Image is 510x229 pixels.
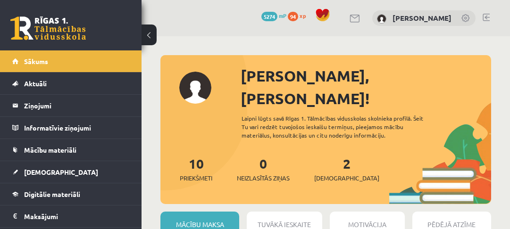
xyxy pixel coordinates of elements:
a: Ziņojumi [12,95,130,116]
span: Priekšmeti [180,173,212,183]
a: Aktuāli [12,73,130,94]
span: mP [279,12,286,19]
a: [PERSON_NAME] [393,13,451,23]
legend: Informatīvie ziņojumi [24,117,130,139]
span: Neizlasītās ziņas [237,173,290,183]
legend: Ziņojumi [24,95,130,116]
span: Mācību materiāli [24,146,76,154]
a: Maksājumi [12,205,130,227]
span: Aktuāli [24,79,47,88]
div: [PERSON_NAME], [PERSON_NAME]! [241,65,491,110]
a: Rīgas 1. Tālmācības vidusskola [10,16,86,40]
a: 94 xp [288,12,310,19]
span: Digitālie materiāli [24,190,80,198]
a: 10Priekšmeti [180,155,212,183]
a: 5274 mP [261,12,286,19]
legend: Maksājumi [24,205,130,227]
span: [DEMOGRAPHIC_DATA] [24,168,98,176]
a: Informatīvie ziņojumi [12,117,130,139]
div: Laipni lūgts savā Rīgas 1. Tālmācības vidusskolas skolnieka profilā. Šeit Tu vari redzēt tuvojošo... [242,114,440,139]
span: 5274 [261,12,277,21]
span: xp [300,12,306,19]
a: Sākums [12,50,130,72]
span: Sākums [24,57,48,65]
span: [DEMOGRAPHIC_DATA] [314,173,379,183]
a: 2[DEMOGRAPHIC_DATA] [314,155,379,183]
a: Mācību materiāli [12,139,130,161]
a: Digitālie materiāli [12,183,130,205]
img: Olesja Jermolajeva [377,14,386,24]
a: 0Neizlasītās ziņas [237,155,290,183]
a: [DEMOGRAPHIC_DATA] [12,161,130,183]
span: 94 [288,12,298,21]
